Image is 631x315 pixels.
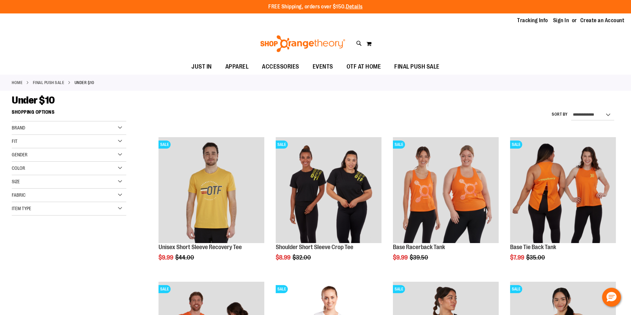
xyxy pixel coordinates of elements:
[225,59,249,74] span: APPAREL
[602,288,621,307] button: Hello, have a question? Let’s chat.
[159,285,171,293] span: SALE
[191,59,212,74] span: JUST IN
[276,141,288,149] span: SALE
[510,254,525,261] span: $7.99
[553,17,569,24] a: Sign In
[276,254,291,261] span: $8.99
[313,59,333,74] span: EVENTS
[262,59,299,74] span: ACCESSORIES
[510,244,556,250] a: Base Tie Back Tank
[159,141,171,149] span: SALE
[510,285,522,293] span: SALE
[219,59,256,75] a: APPAREL
[276,137,381,244] a: Product image for Shoulder Short Sleeve Crop TeeSALE
[255,59,306,75] a: ACCESSORIES
[12,125,25,130] span: Brand
[393,254,409,261] span: $9.99
[306,59,340,75] a: EVENTS
[510,137,616,243] img: Product image for Base Tie Back Tank
[393,244,445,250] a: Base Racerback Tank
[159,254,174,261] span: $9.99
[292,254,312,261] span: $32.00
[580,17,625,24] a: Create an Account
[268,3,363,11] p: FREE Shipping, orders over $150.
[12,165,25,171] span: Color
[159,244,242,250] a: Unisex Short Sleeve Recovery Tee
[393,137,499,244] a: Product image for Base Racerback TankSALE
[259,35,346,52] img: Shop Orangetheory
[393,137,499,243] img: Product image for Base Racerback Tank
[75,80,94,86] strong: Under $10
[393,141,405,149] span: SALE
[410,254,429,261] span: $39.50
[175,254,195,261] span: $44.00
[346,4,363,10] a: Details
[159,137,264,243] img: Product image for Unisex Short Sleeve Recovery Tee
[12,139,17,144] span: Fit
[276,244,353,250] a: Shoulder Short Sleeve Crop Tee
[340,59,388,75] a: OTF AT HOME
[12,94,55,106] span: Under $10
[12,192,26,198] span: Fabric
[390,134,502,278] div: product
[272,134,385,278] div: product
[510,141,522,149] span: SALE
[526,254,546,261] span: $35.00
[159,137,264,244] a: Product image for Unisex Short Sleeve Recovery TeeSALE
[276,137,381,243] img: Product image for Shoulder Short Sleeve Crop Tee
[12,206,31,211] span: Item Type
[12,152,28,157] span: Gender
[388,59,446,74] a: FINAL PUSH SALE
[394,59,440,74] span: FINAL PUSH SALE
[12,106,126,121] strong: Shopping Options
[507,134,619,278] div: product
[347,59,381,74] span: OTF AT HOME
[185,59,219,75] a: JUST IN
[33,80,64,86] a: FINAL PUSH SALE
[393,285,405,293] span: SALE
[276,285,288,293] span: SALE
[517,17,548,24] a: Tracking Info
[510,137,616,244] a: Product image for Base Tie Back TankSALE
[12,179,20,184] span: Size
[155,134,268,278] div: product
[552,112,568,117] label: Sort By
[12,80,22,86] a: Home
